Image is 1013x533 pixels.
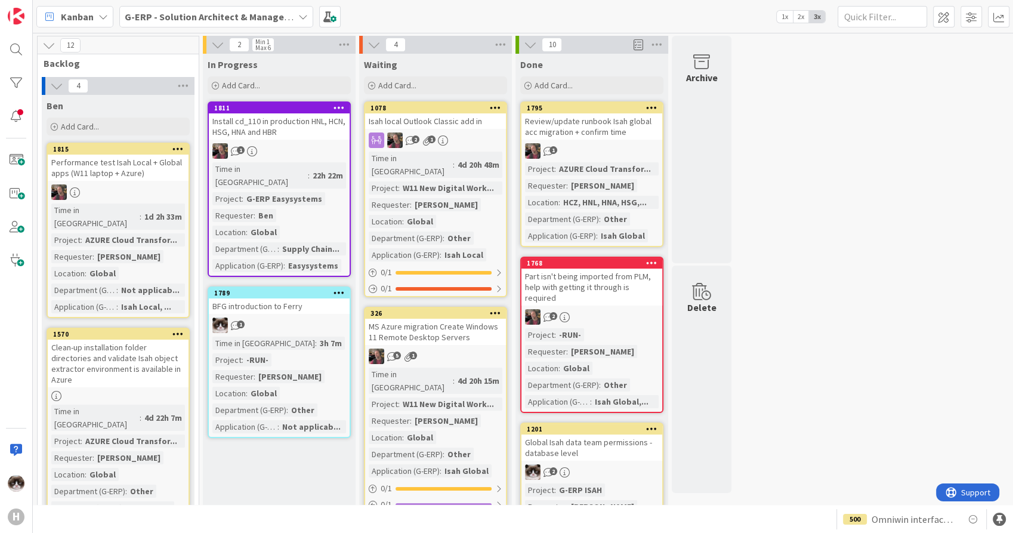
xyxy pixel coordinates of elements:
[286,403,288,417] span: :
[412,414,481,427] div: [PERSON_NAME]
[809,11,825,23] span: 3x
[255,370,325,383] div: [PERSON_NAME]
[229,38,249,52] span: 2
[560,362,592,375] div: Global
[404,215,436,228] div: Global
[381,482,392,495] span: 0 / 1
[61,121,99,132] span: Add Card...
[521,258,662,269] div: 1768
[598,229,648,242] div: Isah Global
[51,451,92,464] div: Requester
[566,179,568,192] span: :
[246,226,248,239] span: :
[237,146,245,154] span: 1
[212,242,277,255] div: Department (G-ERP)
[525,179,566,192] div: Requester
[51,284,116,297] div: Department (G-ERP)
[222,80,260,91] span: Add Card...
[369,152,453,178] div: Time in [GEOGRAPHIC_DATA]
[525,395,590,408] div: Application (G-ERP)
[381,266,392,279] span: 0 / 1
[838,6,927,27] input: Quick Filter...
[596,229,598,242] span: :
[398,181,400,195] span: :
[369,181,398,195] div: Project
[554,162,556,175] span: :
[82,233,180,247] div: AZURE Cloud Transfor...
[443,232,444,245] span: :
[212,353,242,366] div: Project
[369,414,410,427] div: Requester
[122,501,124,514] span: :
[141,411,185,424] div: 4d 22h 7m
[592,395,651,408] div: Isah Global,...
[556,162,654,175] div: AZURE Cloud Transfor...
[560,196,650,209] div: HCZ, HNL, HNA, HSG,...
[140,411,141,424] span: :
[365,319,506,345] div: MS Azure migration Create Windows 11 Remote Desktop Servers
[520,101,663,247] a: 1795Review/update runbook Isah global acc migration + confirm timeBFProject:AZURE Cloud Transfor....
[566,345,568,358] span: :
[125,485,127,498] span: :
[369,448,443,461] div: Department (G-ERP)
[686,70,718,85] div: Archive
[118,284,183,297] div: Not applicab...
[365,103,506,129] div: 1078Isah local Outlook Classic add in
[527,259,662,267] div: 1768
[85,267,87,280] span: :
[412,198,481,211] div: [PERSON_NAME]
[365,265,506,280] div: 0/1
[777,11,793,23] span: 1x
[599,212,601,226] span: :
[441,248,486,261] div: Isah Local
[243,192,325,205] div: G-ERP Easysystems
[51,435,81,448] div: Project
[568,179,637,192] div: [PERSON_NAME]
[365,281,506,296] div: 0/1
[81,233,82,247] span: :
[525,464,541,480] img: Kv
[455,158,502,171] div: 4d 20h 48m
[520,58,543,70] span: Done
[558,196,560,209] span: :
[47,328,190,519] a: 1570Clean-up installation folder directories and validate Isah object extractor environment is av...
[521,258,662,306] div: 1768Part isn't being imported from PLM, help with getting it through is required
[369,248,440,261] div: Application (G-ERP)
[525,212,599,226] div: Department (G-ERP)
[568,500,637,513] div: [PERSON_NAME]
[549,312,557,320] span: 2
[365,308,506,319] div: 326
[402,431,404,444] span: :
[209,318,350,333] div: Kv
[288,403,317,417] div: Other
[208,286,351,438] a: 1789BFG introduction to FerryKvTime in [GEOGRAPHIC_DATA]:3h 7mProject:-RUN-Requester:[PERSON_NAME...
[124,501,174,514] div: Isah Global
[521,103,662,140] div: 1795Review/update runbook Isah global acc migration + confirm time
[525,309,541,325] img: BF
[212,143,228,159] img: BF
[525,500,566,513] div: Requester
[209,288,350,314] div: 1789BFG introduction to Ferry
[365,133,506,148] div: BF
[209,143,350,159] div: BF
[521,309,662,325] div: BF
[398,398,400,411] span: :
[521,424,662,461] div: 1201Global Isah data team permissions - database level
[369,464,440,477] div: Application (G-ERP)
[92,451,94,464] span: :
[369,398,398,411] div: Project
[47,143,190,318] a: 1815Performance test Isah Local + Global apps (W11 laptop + Azure)BFTime in [GEOGRAPHIC_DATA]:1d ...
[47,100,63,112] span: Ben
[209,298,350,314] div: BFG introduction to Ferry
[212,209,254,222] div: Requester
[277,420,279,433] span: :
[212,337,315,350] div: Time in [GEOGRAPHIC_DATA]
[793,11,809,23] span: 2x
[369,232,443,245] div: Department (G-ERP)
[369,431,402,444] div: Location
[51,468,85,481] div: Location
[214,289,350,297] div: 1789
[554,328,556,341] span: :
[212,318,228,333] img: Kv
[365,308,506,345] div: 326MS Azure migration Create Windows 11 Remote Desktop Servers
